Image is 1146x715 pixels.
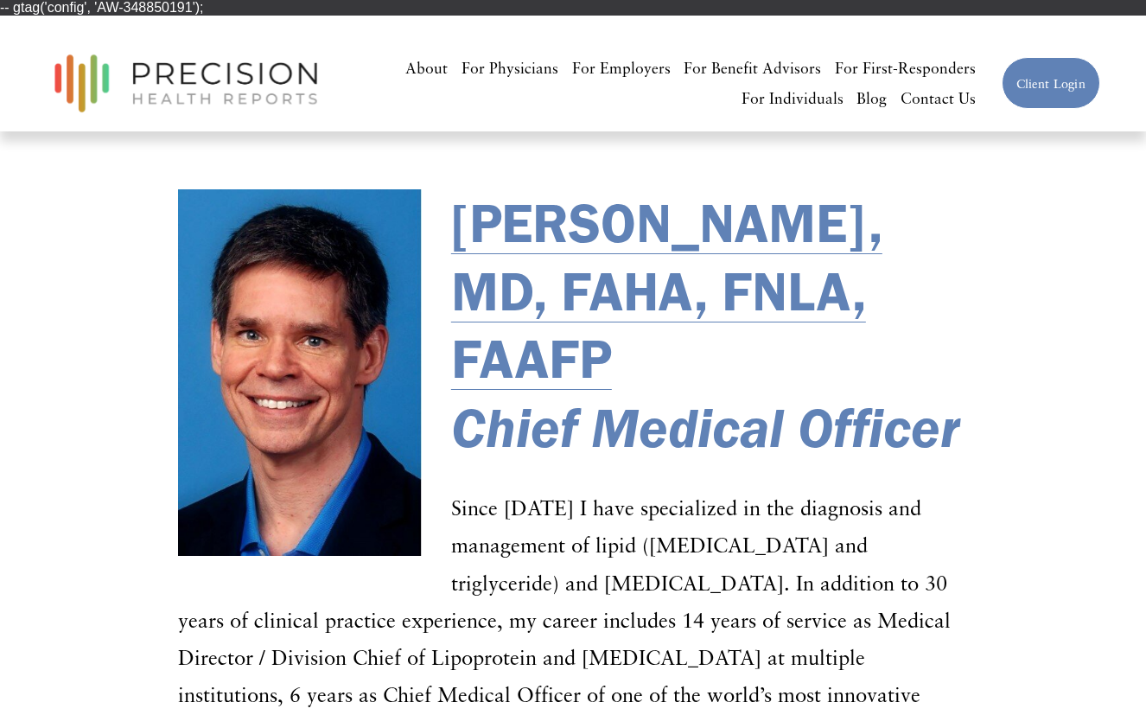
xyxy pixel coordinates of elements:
[835,53,976,83] a: For First-Responders
[1002,57,1100,110] a: Client Login
[856,83,887,113] a: Blog
[901,83,976,113] a: Contact Us
[451,189,882,392] a: [PERSON_NAME], MD, FAHA, FNLA, FAAFP
[684,53,821,83] a: For Benefit Advisors
[451,393,959,461] em: Chief Medical Officer
[742,83,844,113] a: For Individuals
[462,53,558,83] a: For Physicians
[405,53,448,83] a: About
[572,53,671,83] a: For Employers
[46,47,326,120] img: Precision Health Reports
